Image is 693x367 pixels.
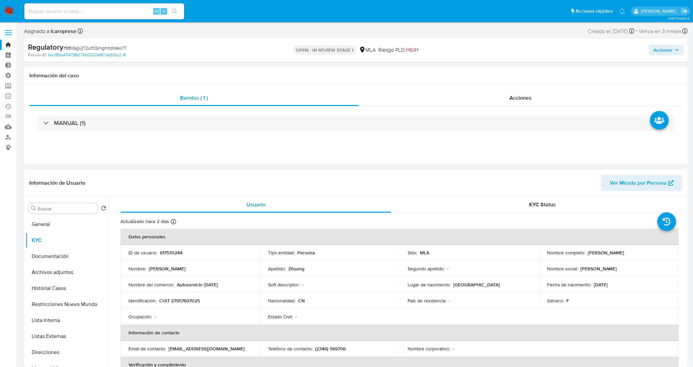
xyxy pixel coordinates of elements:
p: Tipo entidad : [268,250,295,256]
p: - [449,298,450,304]
p: [GEOGRAPHIC_DATA] [453,282,500,288]
p: Soft descriptor : [268,282,299,288]
a: Salir [681,8,688,15]
p: Ocupación : [129,314,152,320]
button: search-icon [168,7,181,16]
button: Acciones [649,45,684,55]
p: Persona [297,250,315,256]
p: MLA [420,250,429,256]
h1: Información de Usuario [29,180,85,186]
p: Nombre : [129,266,146,272]
p: leandro.caroprese@mercadolibre.com [641,8,679,14]
a: 6ec185a404788d79b0320e817eb51bc2 [48,52,126,58]
p: (2346) 569706 [315,346,346,352]
p: Nombre del comercio : [129,282,174,288]
span: Alt [154,8,159,14]
span: Vence en 3 meses [639,28,681,35]
p: [PERSON_NAME] [588,250,624,256]
p: Apellido : [268,266,286,272]
button: Buscar [31,206,36,211]
b: lcaroprese [49,27,76,35]
p: Sitio : [408,250,417,256]
button: Lista Interna [26,312,109,328]
p: Zhuang [288,266,304,272]
p: Teléfono de contacto : [268,346,312,352]
span: Acciones [653,45,672,55]
div: MANUAL (1) [37,115,674,131]
p: Nacionalidad : [268,298,295,304]
a: Notificaciones [619,8,625,14]
p: ID de usuario : [129,250,157,256]
span: - [636,27,637,36]
p: Autoservicio [DATE] [177,282,218,288]
div: Creado el: [DATE] [588,27,634,36]
p: [PERSON_NAME] [580,266,617,272]
p: [PERSON_NAME] [149,266,185,272]
p: Fecha de nacimiento : [547,282,591,288]
button: Documentación [26,248,109,264]
p: CUIT 27957697025 [159,298,200,304]
span: HIGH [406,46,419,54]
button: Restricciones Nuevo Mundo [26,296,109,312]
h3: MANUAL (1) [54,119,86,127]
th: Información de contacto [121,325,679,341]
p: Nombre social : [547,266,578,272]
p: CN [298,298,305,304]
p: [DATE] [594,282,608,288]
p: País de residencia : [408,298,446,304]
p: - [453,346,454,352]
span: Acciones [510,94,531,102]
h1: Información del caso [29,72,682,79]
p: Identificación : [129,298,157,304]
p: Actualizado hace 2 días [121,218,169,225]
span: Eventos ( 1 ) [180,94,208,102]
button: Listas Externas [26,328,109,344]
button: Historial Casos [26,280,109,296]
p: Segundo apellido : [408,266,445,272]
button: Archivos adjuntos [26,264,109,280]
p: 617570244 [160,250,182,256]
p: OPEN - IN REVIEW STAGE I [293,45,356,55]
div: MLA [359,46,376,54]
p: Lugar de nacimiento : [408,282,451,288]
button: Direcciones [26,344,109,360]
p: [EMAIL_ADDRESS][DOMAIN_NAME] [169,346,245,352]
p: Nombre corporativo : [408,346,450,352]
p: Estado Civil : [268,314,293,320]
p: Género : [547,298,564,304]
p: Email de contacto : [129,346,166,352]
button: General [26,216,109,232]
span: Asignado a [24,28,76,35]
button: Ver Mirada por Persona [601,175,682,191]
span: s [163,8,165,14]
th: Datos personales [121,229,679,245]
span: Ver Mirada por Persona [610,175,667,191]
span: # 8BlGgUjT2ufCGmghrtdWeo77 [63,45,126,51]
button: KYC [26,232,109,248]
b: Person ID [28,52,46,58]
input: Buscar usuario o caso... [24,7,184,16]
p: - [302,282,303,288]
p: - [295,314,297,320]
p: - [447,266,449,272]
p: - [155,314,156,320]
button: Volver al orden por defecto [101,206,106,213]
span: Riesgo PLD: [379,46,419,54]
span: Accesos rápidos [575,8,613,15]
p: F [566,298,569,304]
span: KYC Status [529,201,556,208]
b: Regulatory [28,42,63,52]
input: Buscar [38,206,96,212]
p: Nombre completo : [547,250,585,256]
span: Usuario [246,201,265,208]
